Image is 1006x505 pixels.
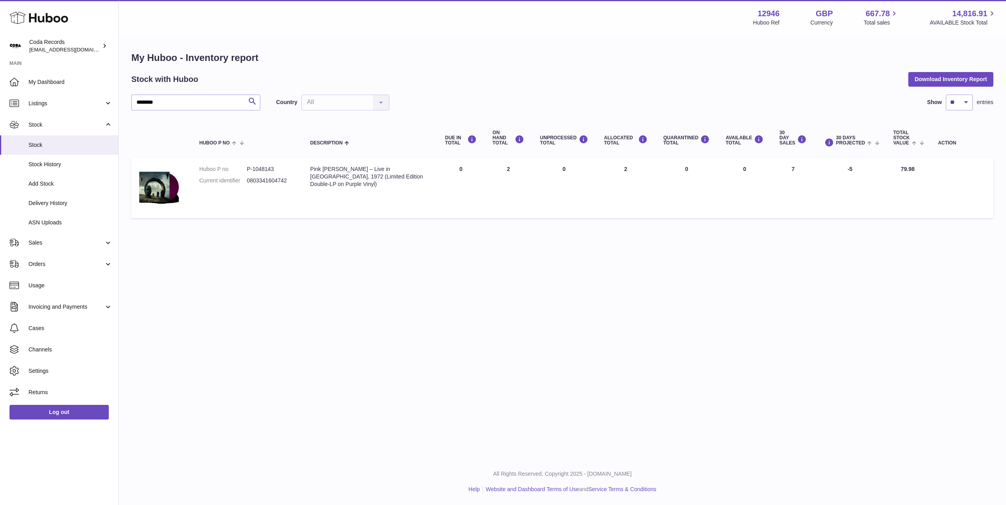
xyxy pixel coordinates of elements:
[468,486,480,492] a: Help
[726,135,763,146] div: AVAILABLE Total
[930,19,997,27] span: AVAILABLE Stock Total
[753,19,780,27] div: Huboo Ref
[486,486,579,492] a: Website and Dashboard Terms of Use
[28,199,112,207] span: Delivery History
[685,166,688,172] span: 0
[28,100,104,107] span: Listings
[445,135,477,146] div: DUE IN TOTAL
[493,130,524,146] div: ON HAND Total
[908,72,993,86] button: Download Inventory Report
[125,470,1000,478] p: All Rights Reserved. Copyright 2025 - [DOMAIN_NAME]
[758,8,780,19] strong: 12946
[596,158,656,218] td: 2
[938,140,985,146] div: Action
[977,99,993,106] span: entries
[131,51,993,64] h1: My Huboo - Inventory report
[276,99,297,106] label: Country
[9,405,109,419] a: Log out
[9,40,21,52] img: haz@pcatmedia.com
[247,165,294,173] dd: P-1048143
[893,130,910,146] span: Total stock value
[901,166,915,172] span: 79.98
[29,38,100,53] div: Coda Records
[28,282,112,289] span: Usage
[139,165,179,208] img: product image
[540,135,588,146] div: UNPROCESSED Total
[718,158,771,218] td: 0
[28,239,104,247] span: Sales
[485,158,532,218] td: 2
[28,346,112,353] span: Channels
[28,141,112,149] span: Stock
[199,140,230,146] span: Huboo P no
[483,486,656,493] li: and
[131,74,198,85] h2: Stock with Huboo
[864,19,899,27] span: Total sales
[663,135,710,146] div: QUARANTINED Total
[952,8,987,19] span: 14,816.91
[532,158,596,218] td: 0
[199,165,247,173] dt: Huboo P no
[816,8,833,19] strong: GBP
[28,303,104,311] span: Invoicing and Payments
[28,161,112,168] span: Stock History
[866,8,890,19] span: 667.78
[437,158,485,218] td: 0
[199,177,247,184] dt: Current identifier
[815,158,885,218] td: -5
[247,177,294,184] dd: 0803341604742
[771,158,815,218] td: 7
[28,180,112,188] span: Add Stock
[310,140,343,146] span: Description
[28,325,112,332] span: Cases
[28,78,112,86] span: My Dashboard
[29,46,116,53] span: [EMAIL_ADDRESS][DOMAIN_NAME]
[28,260,104,268] span: Orders
[811,19,833,27] div: Currency
[28,121,104,129] span: Stock
[604,135,648,146] div: ALLOCATED Total
[779,130,807,146] div: 30 DAY SALES
[930,8,997,27] a: 14,816.91 AVAILABLE Stock Total
[864,8,899,27] a: 667.78 Total sales
[927,99,942,106] label: Show
[28,389,112,396] span: Returns
[28,367,112,375] span: Settings
[310,165,429,188] div: Pink [PERSON_NAME] – Live in [GEOGRAPHIC_DATA], 1972 (Limited Edition Double-LP on Purple Vinyl)
[588,486,656,492] a: Service Terms & Conditions
[28,219,112,226] span: ASN Uploads
[836,135,865,146] span: 30 DAYS PROJECTED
